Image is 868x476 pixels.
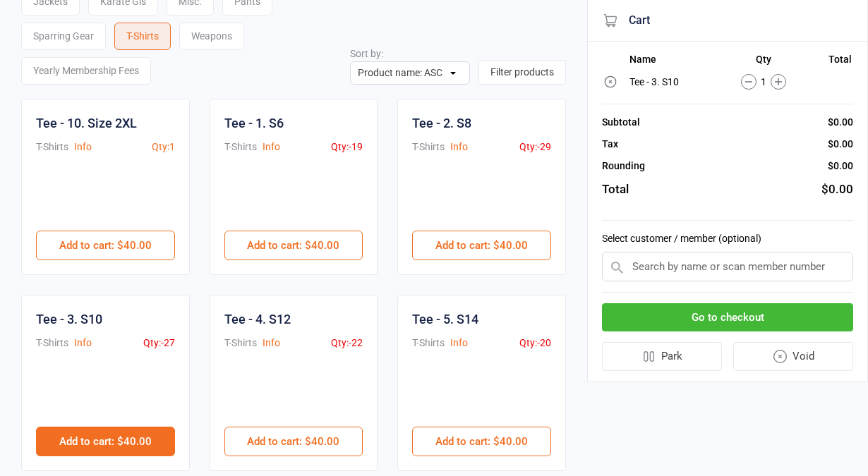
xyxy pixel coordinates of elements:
[263,336,280,350] button: Info
[36,427,175,456] button: Add to cart: $40.00
[412,231,551,260] button: Add to cart: $40.00
[629,72,716,92] td: Tee - 3. S10
[224,336,257,350] div: T-Shirts
[602,115,640,130] div: Subtotal
[21,23,106,50] div: Sparring Gear
[21,57,151,85] div: Yearly Membership Fees
[179,23,244,50] div: Weapons
[36,140,68,154] div: T-Shirts
[412,140,445,154] div: T-Shirts
[450,336,468,350] button: Info
[412,336,445,350] div: T-Shirts
[412,114,471,133] div: Tee - 2. S8
[36,231,175,260] button: Add to cart: $40.00
[828,137,853,152] div: $0.00
[36,114,137,133] div: Tee - 10. Size 2XL
[263,140,280,154] button: Info
[224,114,284,133] div: Tee - 1. S6
[450,140,468,154] button: Info
[478,60,566,85] button: Filter products
[519,336,551,350] div: Qty: -20
[602,159,645,173] div: Rounding
[224,427,363,456] button: Add to cart: $40.00
[828,159,853,173] div: $0.00
[716,54,809,71] th: Qty
[36,310,102,329] div: Tee - 3. S10
[629,54,716,71] th: Name
[36,336,68,350] div: T-Shirts
[143,336,175,350] div: Qty: -27
[821,181,853,199] div: $0.00
[602,231,853,246] label: Select customer / member (optional)
[812,54,852,71] th: Total
[350,48,383,59] label: Sort by:
[716,74,809,90] div: 1
[224,310,291,329] div: Tee - 4. S12
[602,137,618,152] div: Tax
[331,336,363,350] div: Qty: -22
[828,115,853,130] div: $0.00
[74,336,92,350] button: Info
[74,140,92,154] button: Info
[602,181,629,199] div: Total
[602,252,853,281] input: Search by name or scan member number
[114,23,171,50] div: T-Shirts
[224,231,363,260] button: Add to cart: $40.00
[602,303,853,332] button: Go to checkout
[331,140,363,154] div: Qty: -19
[412,310,478,329] div: Tee - 5. S14
[733,342,854,371] button: Void
[224,140,257,154] div: T-Shirts
[412,427,551,456] button: Add to cart: $40.00
[602,342,722,371] button: Park
[519,140,551,154] div: Qty: -29
[152,140,175,154] div: Qty: 1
